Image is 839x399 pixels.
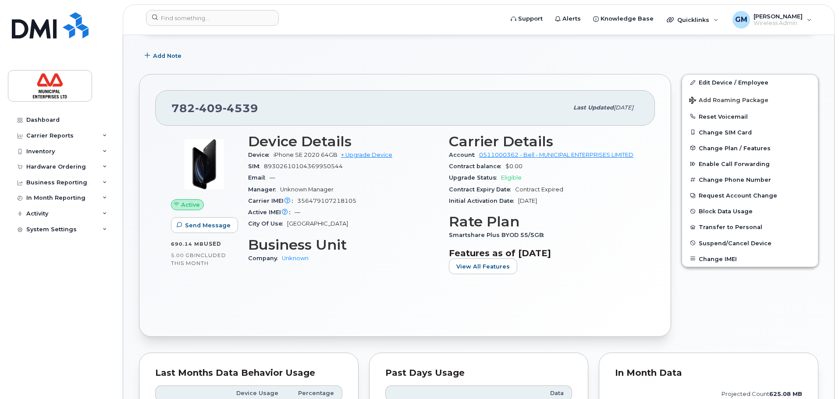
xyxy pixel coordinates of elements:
[264,163,343,169] span: 89302610104369950544
[549,10,587,28] a: Alerts
[248,220,287,227] span: City Of Use
[270,174,275,181] span: —
[195,102,223,115] span: 409
[248,163,264,169] span: SIM
[449,163,505,169] span: Contract balance
[562,14,581,23] span: Alerts
[518,198,537,204] span: [DATE]
[615,369,802,378] div: In Month Data
[449,198,518,204] span: Initial Activation Date
[479,152,633,158] a: 0511000362 - Bell - MUNICIPAL ENTERPRISES LIMITED
[155,369,342,378] div: Last Months Data Behavior Usage
[248,174,270,181] span: Email
[682,74,818,90] a: Edit Device / Employee
[505,163,523,169] span: $0.00
[682,109,818,124] button: Reset Voicemail
[139,48,189,64] button: Add Note
[171,252,194,258] span: 5.00 GB
[449,214,639,230] h3: Rate Plan
[181,201,200,209] span: Active
[682,140,818,156] button: Change Plan / Features
[171,217,238,233] button: Send Message
[282,255,309,261] a: Unknown
[699,145,771,151] span: Change Plan / Features
[449,134,639,149] h3: Carrier Details
[515,186,563,193] span: Contract Expired
[171,252,226,266] span: included this month
[682,91,818,109] button: Add Roaming Package
[677,16,709,23] span: Quicklinks
[297,198,356,204] span: 356479107218105
[248,134,438,149] h3: Device Details
[171,102,258,115] span: 782
[153,52,181,60] span: Add Note
[178,138,231,191] img: image20231002-3703462-2fle3a.jpeg
[682,124,818,140] button: Change SIM Card
[449,232,548,238] span: Smartshare Plus BYOD 55/5GB
[682,156,818,172] button: Enable Call Forwarding
[682,251,818,267] button: Change IMEI
[699,161,770,167] span: Enable Call Forwarding
[682,203,818,219] button: Block Data Usage
[449,152,479,158] span: Account
[573,104,614,111] span: Last updated
[146,10,279,26] input: Find something...
[449,174,501,181] span: Upgrade Status
[385,369,572,378] div: Past Days Usage
[248,255,282,261] span: Company
[456,262,510,271] span: View All Features
[722,391,802,397] text: projected count
[248,186,280,193] span: Manager
[735,14,747,25] span: GM
[518,14,543,23] span: Support
[587,10,660,28] a: Knowledge Base
[248,152,274,158] span: Device
[614,104,633,111] span: [DATE]
[449,186,515,193] span: Contract Expiry Date
[505,10,549,28] a: Support
[204,240,221,247] span: used
[661,11,725,28] div: Quicklinks
[295,209,300,215] span: —
[699,240,771,246] span: Suspend/Cancel Device
[223,102,258,115] span: 4539
[601,14,654,23] span: Knowledge Base
[341,152,392,158] a: + Upgrade Device
[754,13,803,20] span: [PERSON_NAME]
[280,186,334,193] span: Unknown Manager
[726,11,818,28] div: Gillian MacNeill
[248,237,438,253] h3: Business Unit
[769,391,802,397] tspan: 625.08 MB
[754,20,803,27] span: Wireless Admin
[682,187,818,203] button: Request Account Change
[171,241,204,247] span: 690.14 MB
[248,209,295,215] span: Active IMEI
[185,221,231,230] span: Send Message
[287,220,348,227] span: [GEOGRAPHIC_DATA]
[682,219,818,235] button: Transfer to Personal
[501,174,522,181] span: Eligible
[689,97,768,105] span: Add Roaming Package
[449,248,639,258] h3: Features as of [DATE]
[248,198,297,204] span: Carrier IMEI
[449,258,517,274] button: View All Features
[682,235,818,251] button: Suspend/Cancel Device
[274,152,338,158] span: iPhone SE 2020 64GB
[682,172,818,187] button: Change Phone Number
